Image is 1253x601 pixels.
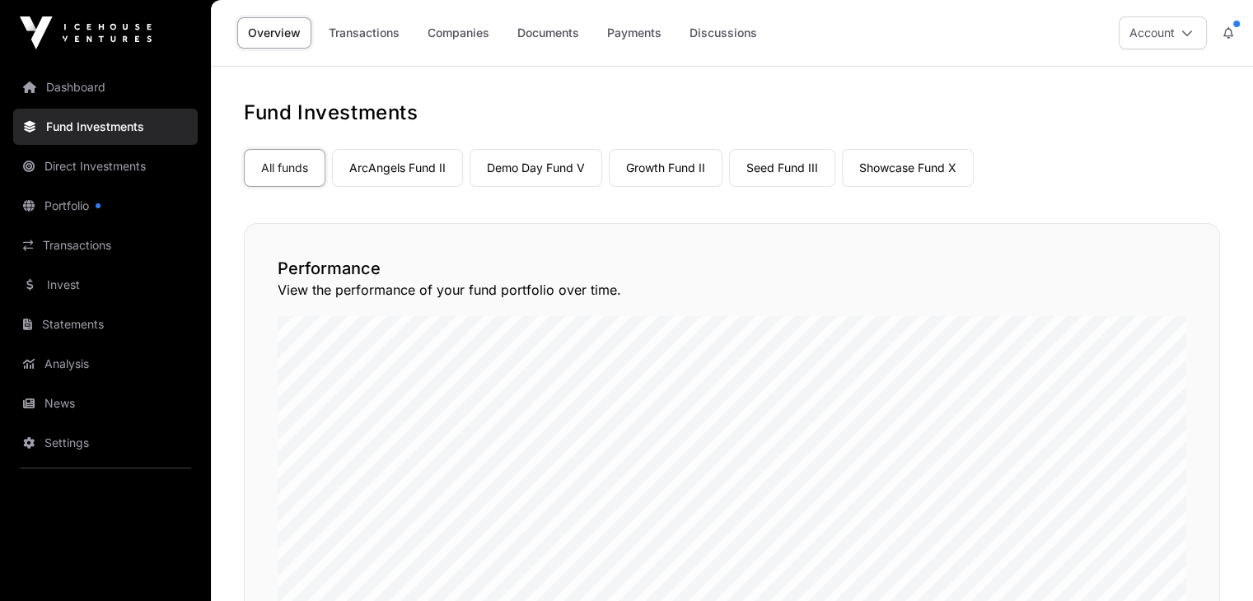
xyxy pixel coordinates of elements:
[13,109,198,145] a: Fund Investments
[332,149,463,187] a: ArcAngels Fund II
[1171,522,1253,601] iframe: Chat Widget
[237,17,311,49] a: Overview
[13,267,198,303] a: Invest
[507,17,590,49] a: Documents
[13,227,198,263] a: Transactions
[13,385,198,422] a: News
[609,149,722,187] a: Growth Fund II
[470,149,602,187] a: Demo Day Fund V
[278,280,1186,300] p: View the performance of your fund portfolio over time.
[13,188,198,224] a: Portfolio
[417,17,500,49] a: Companies
[1119,16,1207,49] button: Account
[20,16,152,49] img: Icehouse Ventures Logo
[13,346,198,382] a: Analysis
[13,425,198,461] a: Settings
[729,149,835,187] a: Seed Fund III
[13,148,198,184] a: Direct Investments
[278,257,1186,280] h2: Performance
[13,69,198,105] a: Dashboard
[244,100,1220,126] h1: Fund Investments
[842,149,974,187] a: Showcase Fund X
[13,306,198,342] a: Statements
[318,17,410,49] a: Transactions
[596,17,672,49] a: Payments
[679,17,768,49] a: Discussions
[244,149,325,187] a: All funds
